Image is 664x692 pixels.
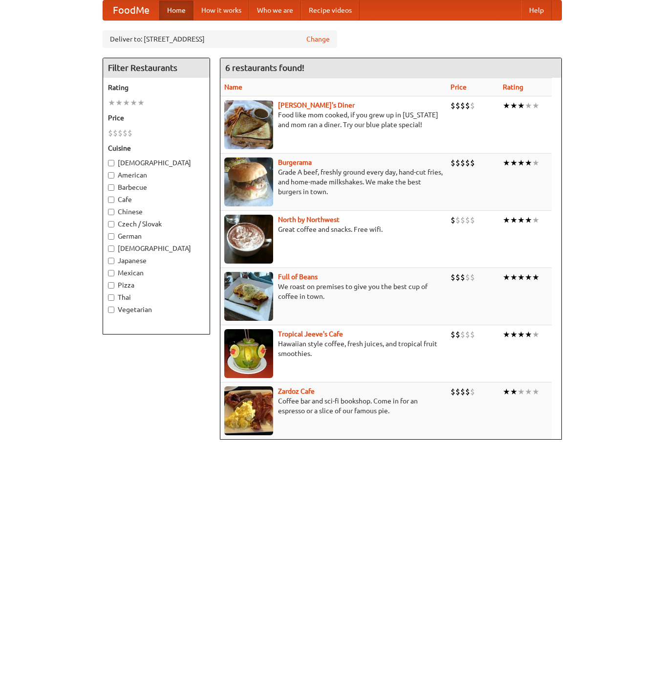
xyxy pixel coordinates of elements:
[123,128,128,138] li: $
[108,209,114,215] input: Chinese
[108,268,205,278] label: Mexican
[465,215,470,225] li: $
[224,224,443,234] p: Great coffee and snacks. Free wifi.
[450,386,455,397] li: $
[470,215,475,225] li: $
[224,329,273,378] img: jeeves.jpg
[455,157,460,168] li: $
[278,273,318,281] a: Full of Beans
[503,386,510,397] li: ★
[115,97,123,108] li: ★
[108,83,205,92] h5: Rating
[108,244,205,253] label: [DEMOGRAPHIC_DATA]
[470,386,475,397] li: $
[517,215,525,225] li: ★
[510,272,517,283] li: ★
[278,216,340,223] a: North by Northwest
[249,0,301,20] a: Who we are
[460,100,465,111] li: $
[224,215,273,264] img: north.jpg
[108,219,205,229] label: Czech / Slovak
[517,100,525,111] li: ★
[108,294,114,301] input: Thai
[225,63,304,72] ng-pluralize: 6 restaurants found!
[525,329,532,340] li: ★
[108,195,205,204] label: Cafe
[525,272,532,283] li: ★
[517,329,525,340] li: ★
[301,0,360,20] a: Recipe videos
[510,329,517,340] li: ★
[108,158,205,168] label: [DEMOGRAPHIC_DATA]
[108,197,114,203] input: Cafe
[224,167,443,197] p: Grade A beef, freshly ground every day, hand-cut fries, and home-made milkshakes. We make the bes...
[103,0,159,20] a: FoodMe
[123,97,130,108] li: ★
[108,270,114,276] input: Mexican
[470,157,475,168] li: $
[455,329,460,340] li: $
[224,339,443,358] p: Hawaiian style coffee, fresh juices, and tropical fruit smoothies.
[455,386,460,397] li: $
[532,157,539,168] li: ★
[525,100,532,111] li: ★
[450,83,467,91] a: Price
[465,329,470,340] li: $
[108,258,114,264] input: Japanese
[103,58,210,78] h4: Filter Restaurants
[108,97,115,108] li: ★
[108,172,114,179] input: American
[278,158,312,166] a: Burgerama
[510,157,517,168] li: ★
[510,215,517,225] li: ★
[450,157,455,168] li: $
[503,329,510,340] li: ★
[450,329,455,340] li: $
[532,100,539,111] li: ★
[460,215,465,225] li: $
[532,329,539,340] li: ★
[532,386,539,397] li: ★
[532,272,539,283] li: ★
[525,157,532,168] li: ★
[521,0,552,20] a: Help
[455,215,460,225] li: $
[224,157,273,206] img: burgerama.jpg
[465,157,470,168] li: $
[108,305,205,314] label: Vegetarian
[470,329,475,340] li: $
[108,280,205,290] label: Pizza
[103,30,337,48] div: Deliver to: [STREET_ADDRESS]
[470,100,475,111] li: $
[108,160,114,166] input: [DEMOGRAPHIC_DATA]
[465,386,470,397] li: $
[278,330,343,338] a: Tropical Jeeve's Cafe
[224,282,443,301] p: We roast on premises to give you the best cup of coffee in town.
[460,329,465,340] li: $
[503,272,510,283] li: ★
[108,233,114,240] input: German
[108,307,114,313] input: Vegetarian
[278,101,355,109] a: [PERSON_NAME]'s Diner
[525,215,532,225] li: ★
[224,386,273,435] img: zardoz.jpg
[108,292,205,302] label: Thai
[450,100,455,111] li: $
[108,143,205,153] h5: Cuisine
[470,272,475,283] li: $
[128,128,132,138] li: $
[465,272,470,283] li: $
[525,386,532,397] li: ★
[108,207,205,217] label: Chinese
[108,246,114,252] input: [DEMOGRAPHIC_DATA]
[503,83,523,91] a: Rating
[224,83,242,91] a: Name
[517,157,525,168] li: ★
[278,387,315,395] a: Zardoz Cafe
[460,272,465,283] li: $
[306,34,330,44] a: Change
[460,157,465,168] li: $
